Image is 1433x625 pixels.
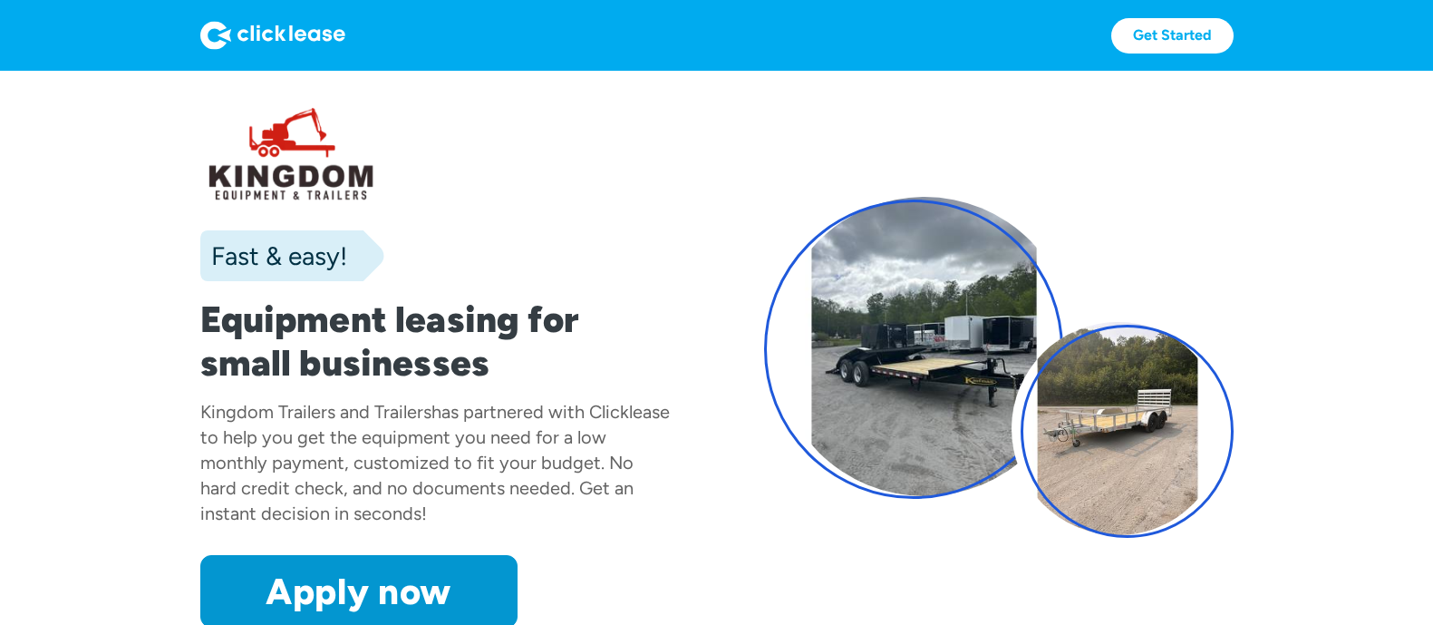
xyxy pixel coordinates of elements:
[200,21,345,50] img: Logo
[200,401,670,524] div: has partnered with Clicklease to help you get the equipment you need for a low monthly payment, c...
[200,298,670,385] h1: Equipment leasing for small businesses
[1111,18,1234,54] a: Get Started
[200,401,431,423] div: Kingdom Trailers and Trailers
[200,238,347,274] div: Fast & easy!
